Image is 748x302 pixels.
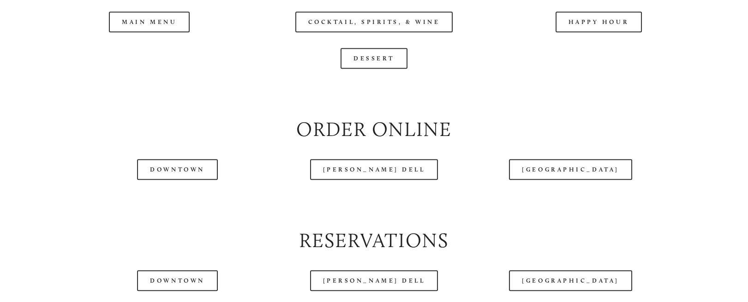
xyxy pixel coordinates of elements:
[137,270,217,291] a: Downtown
[45,227,703,255] h2: Reservations
[509,270,632,291] a: [GEOGRAPHIC_DATA]
[137,159,217,180] a: Downtown
[310,159,438,180] a: [PERSON_NAME] Dell
[310,270,438,291] a: [PERSON_NAME] Dell
[45,116,703,143] h2: Order Online
[509,159,632,180] a: [GEOGRAPHIC_DATA]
